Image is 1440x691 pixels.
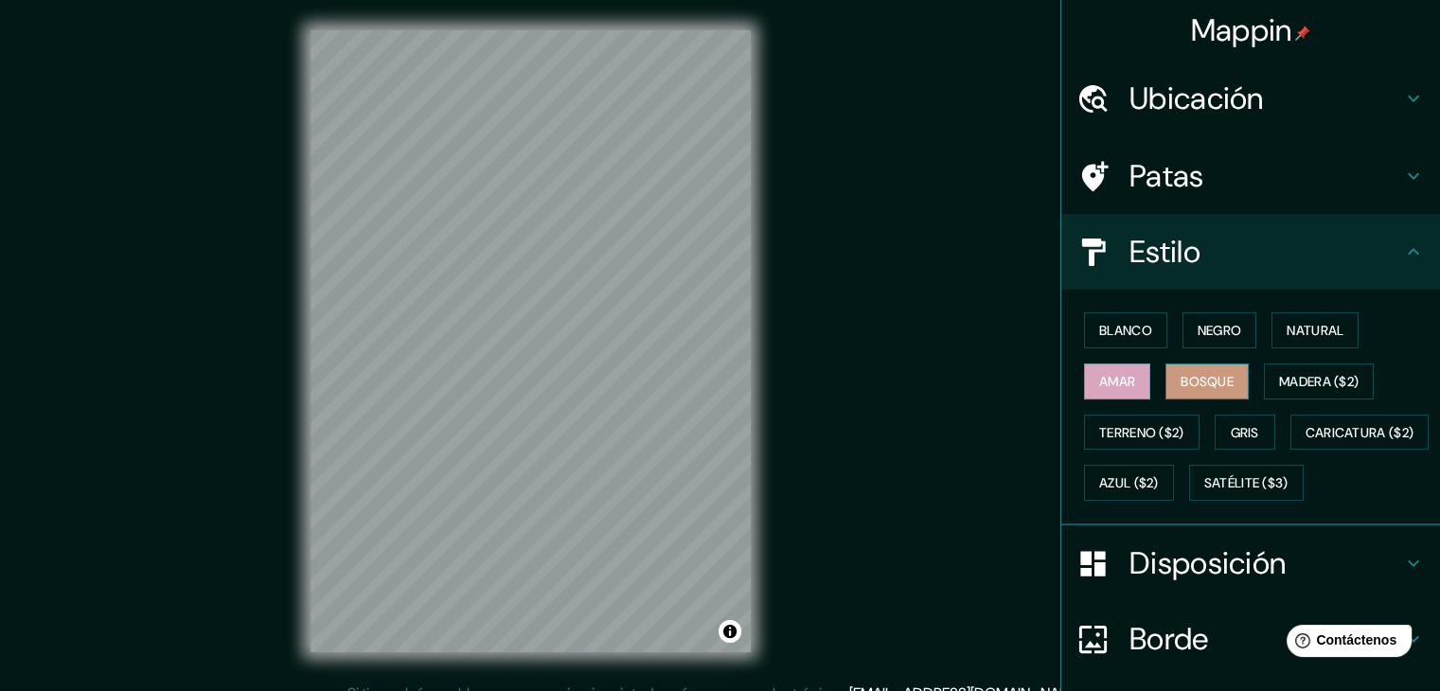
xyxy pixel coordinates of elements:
[1189,465,1304,501] button: Satélite ($3)
[1099,424,1184,441] font: Terreno ($2)
[1129,543,1286,583] font: Disposición
[1061,138,1440,214] div: Patas
[1290,415,1430,451] button: Caricatura ($2)
[1198,322,1242,339] font: Negro
[1099,475,1159,492] font: Azul ($2)
[1271,617,1419,670] iframe: Lanzador de widgets de ayuda
[719,620,741,643] button: Activar o desactivar atribución
[1271,312,1359,348] button: Natural
[1084,363,1150,399] button: Amar
[1061,525,1440,601] div: Disposición
[1181,373,1234,390] font: Bosque
[1231,424,1259,441] font: Gris
[1129,79,1264,118] font: Ubicación
[1295,26,1310,41] img: pin-icon.png
[1287,322,1343,339] font: Natural
[1204,475,1289,492] font: Satélite ($3)
[1129,156,1204,196] font: Patas
[1129,232,1200,272] font: Estilo
[1279,373,1359,390] font: Madera ($2)
[311,30,751,652] canvas: Mapa
[1061,61,1440,136] div: Ubicación
[1182,312,1257,348] button: Negro
[1061,601,1440,677] div: Borde
[1215,415,1275,451] button: Gris
[1264,363,1374,399] button: Madera ($2)
[1099,322,1152,339] font: Blanco
[1099,373,1135,390] font: Amar
[1084,415,1200,451] button: Terreno ($2)
[1191,10,1292,50] font: Mappin
[1165,363,1249,399] button: Bosque
[1129,619,1209,659] font: Borde
[1306,424,1414,441] font: Caricatura ($2)
[1061,214,1440,290] div: Estilo
[1084,465,1174,501] button: Azul ($2)
[1084,312,1167,348] button: Blanco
